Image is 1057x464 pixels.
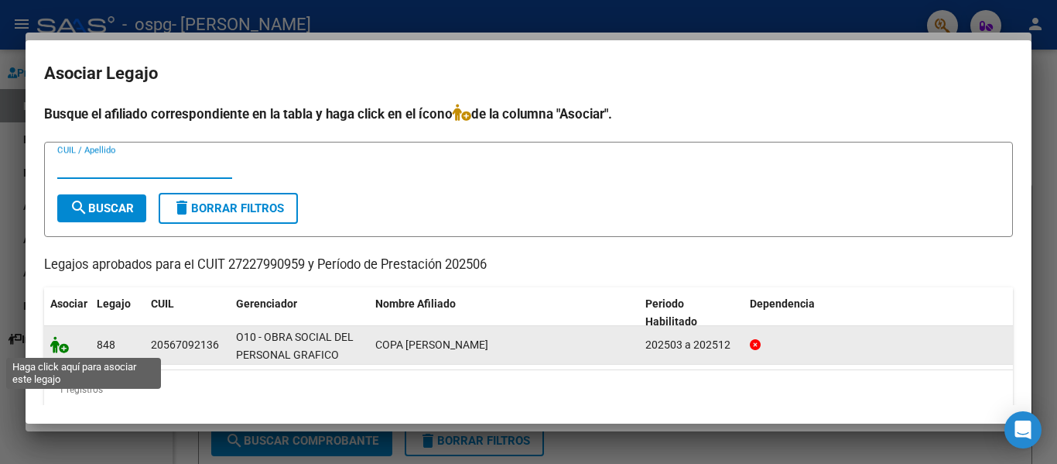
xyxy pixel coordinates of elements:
span: Dependencia [750,297,815,310]
button: Borrar Filtros [159,193,298,224]
span: Asociar [50,297,87,310]
datatable-header-cell: Legajo [91,287,145,339]
datatable-header-cell: Asociar [44,287,91,339]
span: Gerenciador [236,297,297,310]
datatable-header-cell: Periodo Habilitado [639,287,744,339]
span: 848 [97,339,115,351]
span: Borrar Filtros [173,201,284,215]
h4: Busque el afiliado correspondiente en la tabla y haga click en el ícono de la columna "Asociar". [44,104,1013,124]
mat-icon: delete [173,198,191,217]
span: COPA MATEO NICOLAS [375,339,488,351]
datatable-header-cell: CUIL [145,287,230,339]
datatable-header-cell: Gerenciador [230,287,369,339]
div: Open Intercom Messenger [1004,411,1042,449]
mat-icon: search [70,198,88,217]
button: Buscar [57,194,146,222]
p: Legajos aprobados para el CUIT 27227990959 y Período de Prestación 202506 [44,256,1013,275]
span: CUIL [151,297,174,310]
span: Buscar [70,201,134,215]
h2: Asociar Legajo [44,59,1013,88]
span: O10 - OBRA SOCIAL DEL PERSONAL GRAFICO [236,331,354,361]
div: 20567092136 [151,336,219,354]
datatable-header-cell: Dependencia [744,287,1014,339]
span: Nombre Afiliado [375,297,456,310]
div: 202503 a 202512 [645,336,737,354]
span: Legajo [97,297,131,310]
datatable-header-cell: Nombre Afiliado [369,287,639,339]
div: 1 registros [44,370,1013,409]
span: Periodo Habilitado [645,297,697,328]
